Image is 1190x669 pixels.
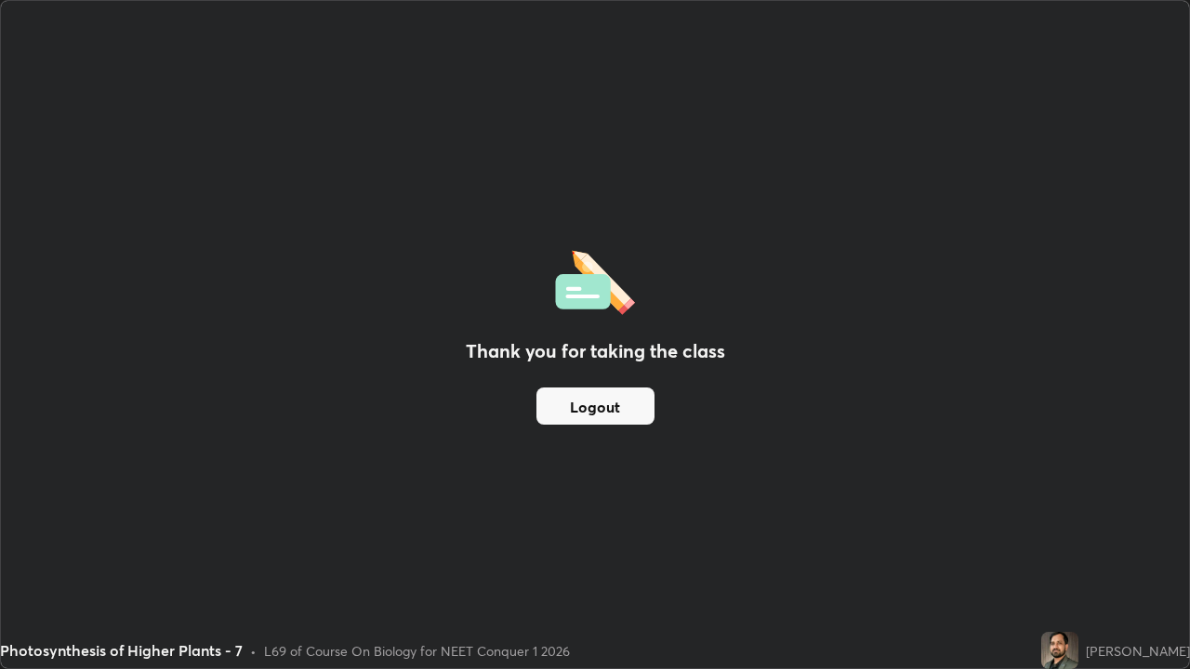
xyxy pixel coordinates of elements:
[264,641,570,661] div: L69 of Course On Biology for NEET Conquer 1 2026
[1086,641,1190,661] div: [PERSON_NAME]
[250,641,257,661] div: •
[555,244,635,315] img: offlineFeedback.1438e8b3.svg
[1041,632,1078,669] img: c6f1f51b65ab405e8839512a486be057.jpg
[466,337,725,365] h2: Thank you for taking the class
[536,387,654,425] button: Logout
